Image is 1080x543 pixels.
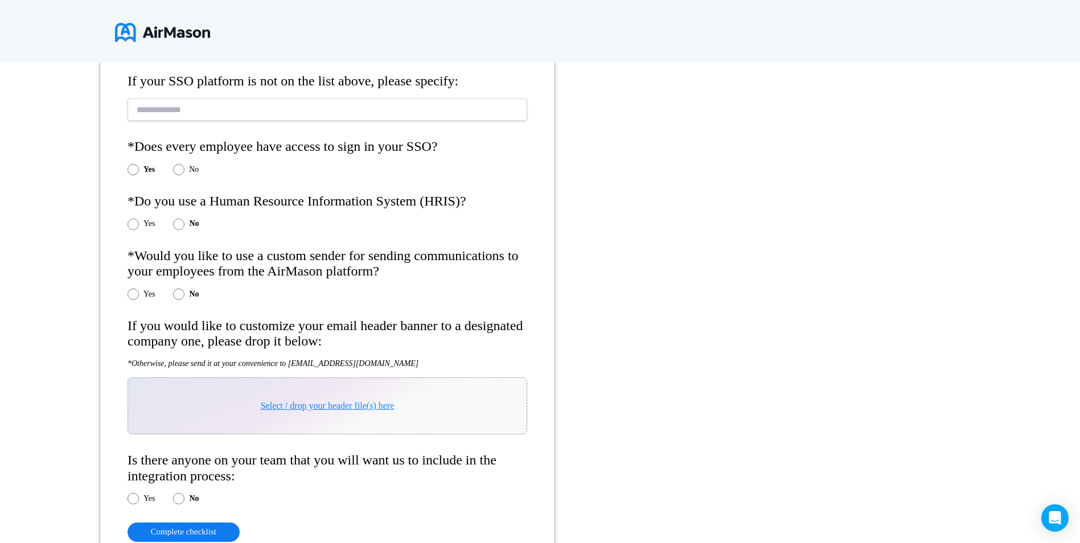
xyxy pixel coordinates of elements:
label: No [189,219,199,228]
h4: Is there anyone on your team that you will want us to include in the integration process: [128,452,527,484]
div: Open Intercom Messenger [1041,504,1069,532]
h4: If your SSO platform is not on the list above, please specify: [128,73,527,89]
h4: *Would you like to use a custom sender for sending communications to your employees from the AirM... [128,248,527,279]
button: Complete checklist [128,523,240,541]
h4: If you would like to customize your email header banner to a designated company one, please drop ... [128,318,527,349]
h4: *Do you use a Human Resource Information System (HRIS)? [128,194,527,209]
label: Yes [143,494,155,503]
label: No [189,165,199,174]
label: Yes [143,165,155,174]
label: No [189,290,199,299]
h5: *Otherwise, please send it at your convenience to [EMAIL_ADDRESS][DOMAIN_NAME] [128,359,527,368]
label: Yes [143,219,155,228]
label: No [189,494,199,503]
h4: *Does every employee have access to sign in your SSO? [128,139,527,155]
img: logo [115,18,210,47]
span: Select / drop your header file(s) here [261,401,395,410]
label: Yes [143,290,155,299]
